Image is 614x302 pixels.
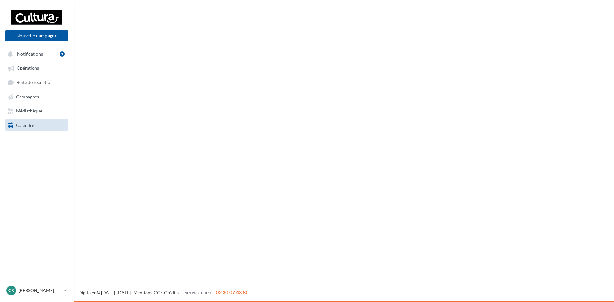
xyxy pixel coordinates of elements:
span: Campagnes [16,94,39,99]
span: 02 30 07 43 80 [216,289,248,295]
a: CGS [154,290,162,295]
span: Boîte de réception [16,80,53,85]
span: Médiathèque [16,108,42,114]
a: Opérations [4,62,70,74]
a: Boîte de réception [4,76,70,88]
p: [PERSON_NAME] [19,287,61,294]
span: Notifications [17,51,43,57]
button: Nouvelle campagne [5,30,68,41]
span: Opérations [17,66,39,71]
span: Service client [185,289,213,295]
span: © [DATE]-[DATE] - - - [78,290,248,295]
button: Notifications 1 [4,48,67,59]
a: Campagnes [4,91,70,102]
a: Crédits [164,290,179,295]
span: Calendrier [16,122,37,128]
a: Digitaleo [78,290,97,295]
a: Mentions [133,290,152,295]
span: CR [8,287,14,294]
a: Calendrier [4,119,70,131]
a: Médiathèque [4,105,70,116]
div: 1 [60,51,65,57]
a: CR [PERSON_NAME] [5,284,68,297]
